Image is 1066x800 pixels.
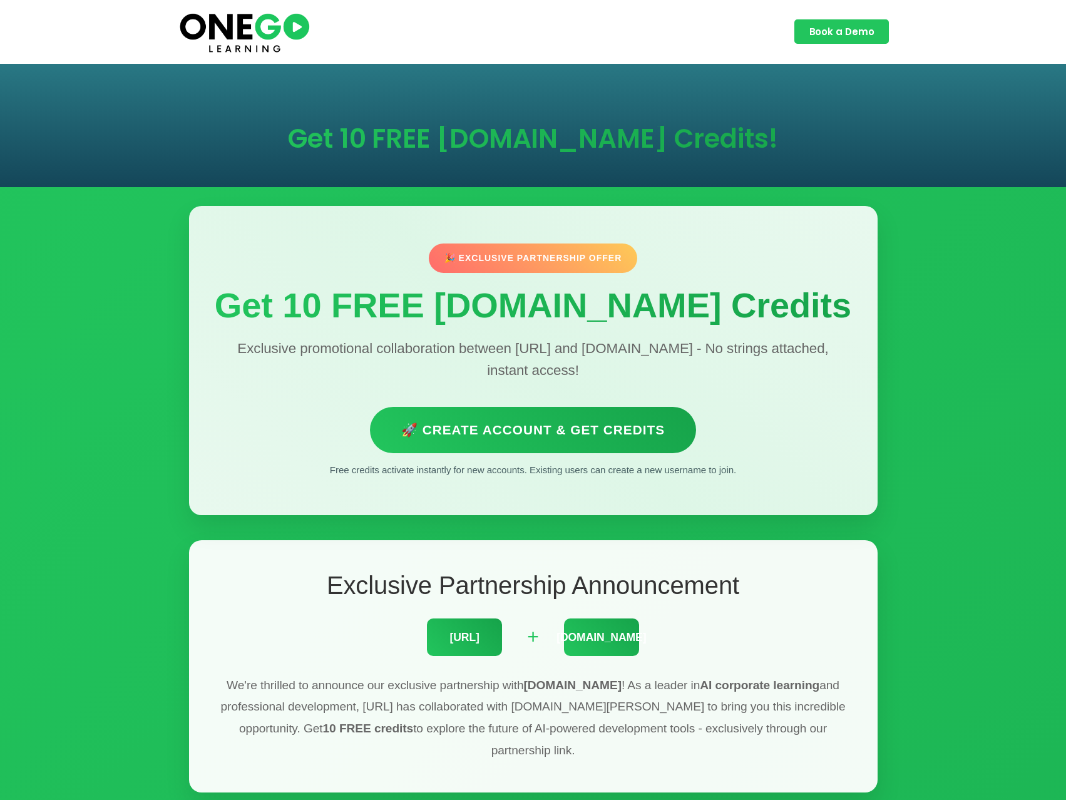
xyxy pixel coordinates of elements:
div: [DOMAIN_NAME] [564,618,639,656]
span: Book a Demo [809,27,874,36]
div: 🎉 Exclusive Partnership Offer [425,243,640,273]
div: + [527,621,539,653]
p: Exclusive promotional collaboration between [URL] and [DOMAIN_NAME] - No strings attached, instan... [214,337,853,382]
h1: Get 10 FREE [DOMAIN_NAME] Credits [214,285,853,325]
p: We're thrilled to announce our exclusive partnership with ! As a leader in and professional devel... [214,675,853,761]
h1: Get 10 FREE [DOMAIN_NAME] Credits! [204,126,863,152]
strong: 10 FREE credits [323,722,414,735]
div: [URL] [427,618,502,656]
strong: AI corporate learning [700,679,819,692]
a: Book a Demo [794,19,889,44]
strong: [DOMAIN_NAME] [523,679,621,692]
a: 🚀 Create Account & Get Credits [370,407,696,453]
h2: Exclusive Partnership Announcement [214,572,853,600]
p: Free credits activate instantly for new accounts. Existing users can create a new username to join. [214,463,853,478]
